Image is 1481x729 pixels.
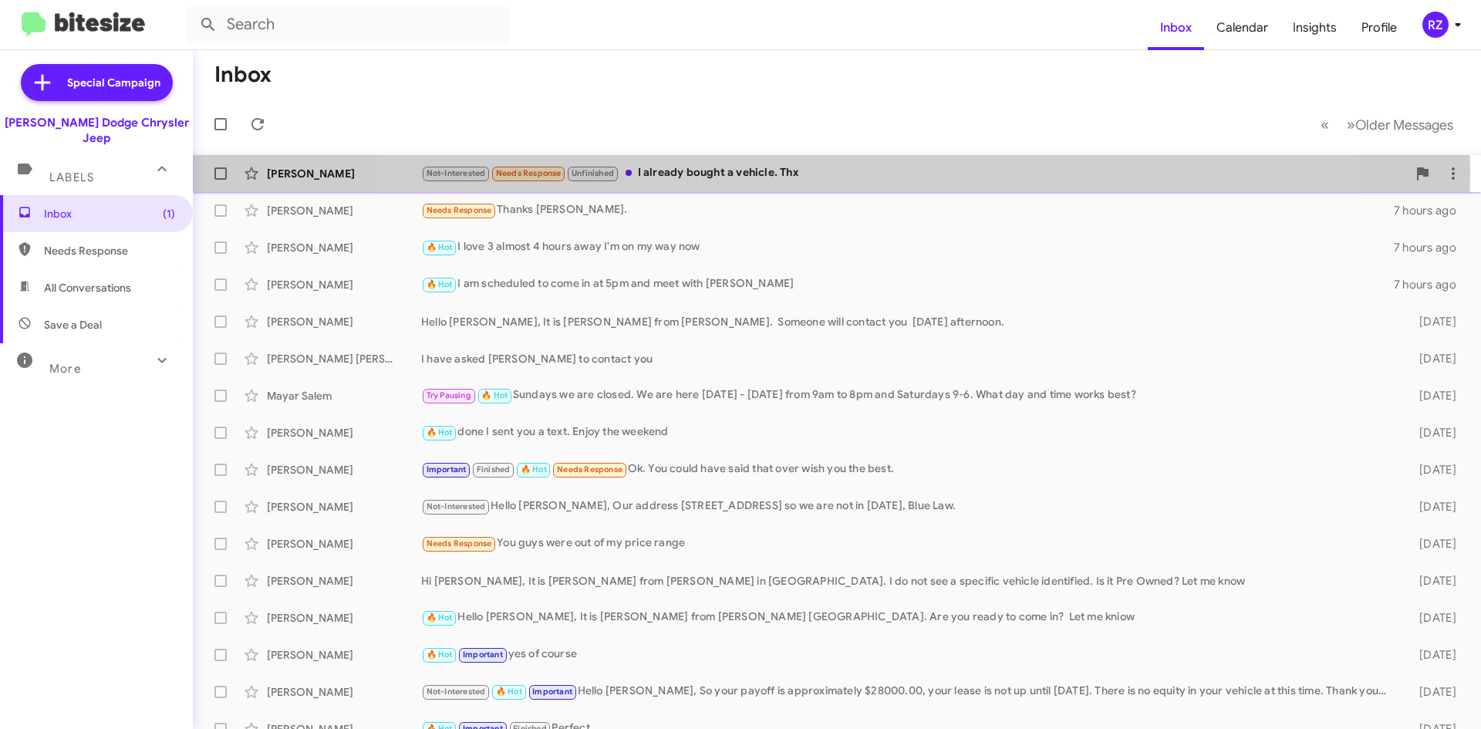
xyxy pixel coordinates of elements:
[44,243,175,258] span: Needs Response
[214,62,272,87] h1: Inbox
[267,462,421,478] div: [PERSON_NAME]
[44,317,102,332] span: Save a Deal
[267,684,421,700] div: [PERSON_NAME]
[49,362,81,376] span: More
[481,390,508,400] span: 🔥 Hot
[267,351,421,366] div: [PERSON_NAME] [PERSON_NAME]
[44,206,175,221] span: Inbox
[267,499,421,515] div: [PERSON_NAME]
[1395,647,1469,663] div: [DATE]
[421,646,1395,663] div: yes of course
[427,427,453,437] span: 🔥 Hot
[1409,12,1464,38] button: RZ
[427,242,453,252] span: 🔥 Hot
[267,425,421,440] div: [PERSON_NAME]
[421,461,1395,478] div: Ok. You could have said that over wish you the best.
[1395,388,1469,403] div: [DATE]
[1395,536,1469,552] div: [DATE]
[163,206,175,221] span: (1)
[427,687,486,697] span: Not-Interested
[1394,203,1469,218] div: 7 hours ago
[427,390,471,400] span: Try Pausing
[557,464,622,474] span: Needs Response
[427,168,486,178] span: Not-Interested
[427,538,492,548] span: Needs Response
[421,609,1395,626] div: Hello [PERSON_NAME], It is [PERSON_NAME] from [PERSON_NAME] [GEOGRAPHIC_DATA]. Are you ready to c...
[1395,462,1469,478] div: [DATE]
[1347,115,1355,134] span: »
[421,386,1395,404] div: Sundays we are closed. We are here [DATE] - [DATE] from 9am to 8pm and Saturdays 9-6. What day an...
[1422,12,1449,38] div: RZ
[427,650,453,660] span: 🔥 Hot
[421,275,1394,293] div: I am scheduled to come in at 5pm and meet with [PERSON_NAME]
[267,314,421,329] div: [PERSON_NAME]
[427,501,486,511] span: Not-Interested
[421,498,1395,515] div: Hello [PERSON_NAME], Our address [STREET_ADDRESS] so we are not in [DATE], Blue Law.
[421,164,1407,182] div: I already bought a vehicle. Thx
[267,647,421,663] div: [PERSON_NAME]
[496,687,522,697] span: 🔥 Hot
[532,687,572,697] span: Important
[49,170,94,184] span: Labels
[1204,5,1280,50] a: Calendar
[477,464,511,474] span: Finished
[267,277,421,292] div: [PERSON_NAME]
[421,683,1395,700] div: Hello [PERSON_NAME], So your payoff is approximately $28000.00, your lease is not up until [DATE]...
[421,238,1394,256] div: I love 3 almost 4 hours away I'm on my way now
[427,613,453,623] span: 🔥 Hot
[421,351,1395,366] div: I have asked [PERSON_NAME] to contact you
[421,573,1395,589] div: Hi [PERSON_NAME], It is [PERSON_NAME] from [PERSON_NAME] in [GEOGRAPHIC_DATA]. I do not see a spe...
[67,75,160,90] span: Special Campaign
[463,650,503,660] span: Important
[1395,351,1469,366] div: [DATE]
[1321,115,1329,134] span: «
[1312,109,1462,140] nav: Page navigation example
[21,64,173,101] a: Special Campaign
[1349,5,1409,50] a: Profile
[187,6,511,43] input: Search
[1395,314,1469,329] div: [DATE]
[267,573,421,589] div: [PERSON_NAME]
[427,205,492,215] span: Needs Response
[1355,116,1453,133] span: Older Messages
[1148,5,1204,50] a: Inbox
[1395,684,1469,700] div: [DATE]
[427,464,467,474] span: Important
[267,610,421,626] div: [PERSON_NAME]
[1311,109,1338,140] button: Previous
[1395,573,1469,589] div: [DATE]
[267,203,421,218] div: [PERSON_NAME]
[1338,109,1462,140] button: Next
[421,535,1395,552] div: You guys were out of my price range
[267,166,421,181] div: [PERSON_NAME]
[421,314,1395,329] div: Hello [PERSON_NAME], It is [PERSON_NAME] from [PERSON_NAME]. Someone will contact you [DATE] afte...
[267,536,421,552] div: [PERSON_NAME]
[1395,610,1469,626] div: [DATE]
[1394,240,1469,255] div: 7 hours ago
[421,201,1394,219] div: Thanks [PERSON_NAME].
[1394,277,1469,292] div: 7 hours ago
[44,280,131,295] span: All Conversations
[572,168,614,178] span: Unfinished
[1280,5,1349,50] a: Insights
[267,240,421,255] div: [PERSON_NAME]
[521,464,547,474] span: 🔥 Hot
[496,168,562,178] span: Needs Response
[1395,499,1469,515] div: [DATE]
[267,388,421,403] div: Mayar Salem
[1395,425,1469,440] div: [DATE]
[427,279,453,289] span: 🔥 Hot
[421,424,1395,441] div: done I sent you a text. Enjoy the weekend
